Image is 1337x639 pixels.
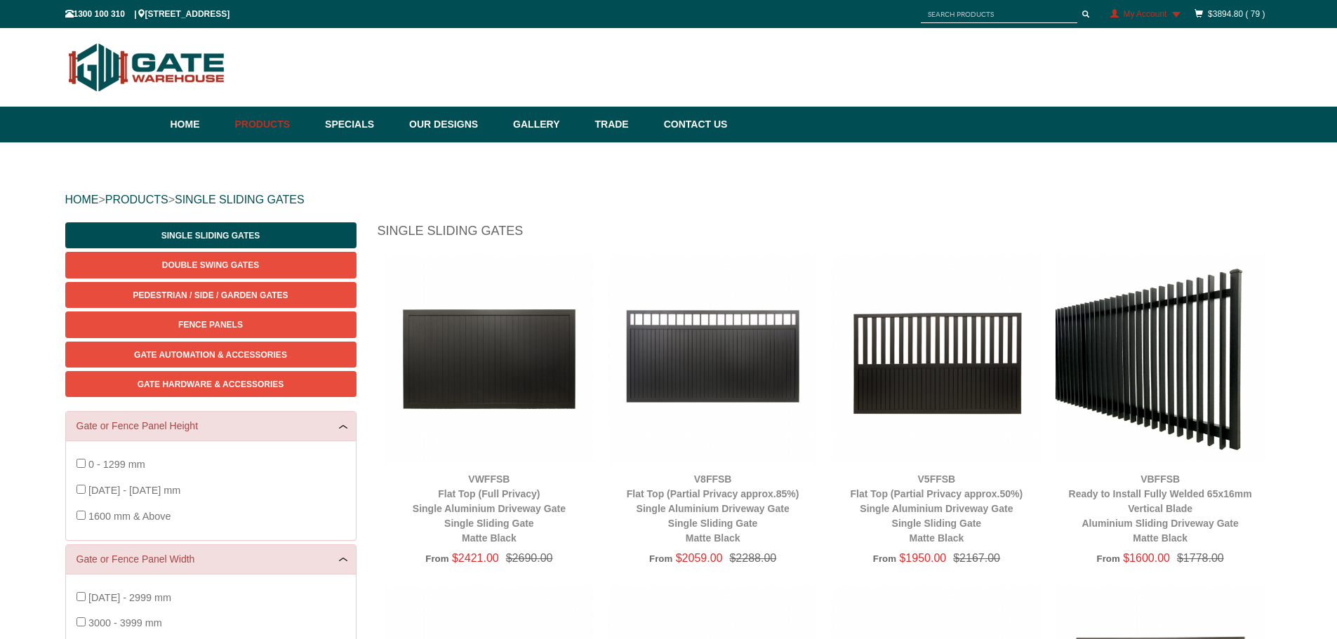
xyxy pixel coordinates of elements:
span: 3000 - 3999 mm [88,617,162,628]
a: Gate Hardware & Accessories [65,371,357,397]
a: $3894.80 ( 79 ) [1208,9,1265,19]
a: V8FFSBFlat Top (Partial Privacy approx.85%)Single Aluminium Driveway GateSingle Sliding GateMatte... [627,473,799,544]
a: SINGLE SLIDING GATES [175,194,305,206]
span: $1950.00 [899,552,946,564]
span: From [1097,553,1120,564]
span: $2288.00 [722,552,776,564]
span: [DATE] - [DATE] mm [88,485,180,496]
a: Our Designs [402,107,506,142]
span: $2421.00 [452,552,499,564]
span: [DATE] - 2999 mm [88,592,171,603]
span: $1778.00 [1170,552,1224,564]
span: 1300 100 310 | [STREET_ADDRESS] [65,9,230,19]
img: VWFFSB - Flat Top (Full Privacy) - Single Aluminium Driveway Gate - Single Sliding Gate - Matte B... [385,254,594,464]
img: V8FFSB - Flat Top (Partial Privacy approx.85%) - Single Aluminium Driveway Gate - Single Sliding ... [608,254,818,464]
a: Specials [318,107,402,142]
a: Trade [587,107,656,142]
a: HOME [65,194,99,206]
img: Gate Warehouse [65,35,229,100]
span: Gate Hardware & Accessories [138,379,284,389]
span: From [873,553,896,564]
span: 1600 mm & Above [88,511,171,522]
div: > > [65,177,1272,222]
a: Double Swing Gates [65,252,357,278]
span: Pedestrian / Side / Garden Gates [133,290,288,300]
span: My Account [1123,9,1166,19]
a: VWFFSBFlat Top (Full Privacy)Single Aluminium Driveway GateSingle Sliding GateMatte Black [413,473,566,544]
span: 0 - 1299 mm [88,459,145,470]
a: Gate or Fence Panel Height [77,419,345,433]
img: VBFFSB - Ready to Install Fully Welded 65x16mm Vertical Blade - Aluminium Sliding Driveway Gate -... [1056,254,1265,464]
span: Gate Automation & Accessories [134,350,287,360]
span: $2059.00 [676,552,723,564]
a: VBFFSBReady to Install Fully Welded 65x16mm Vertical BladeAluminium Sliding Driveway GateMatte Black [1069,473,1252,544]
span: $1600.00 [1123,552,1170,564]
h1: Single Sliding Gates [378,222,1272,247]
a: Pedestrian / Side / Garden Gates [65,282,357,308]
a: Home [171,107,228,142]
span: From [649,553,672,564]
span: Fence Panels [178,320,243,330]
a: Fence Panels [65,311,357,337]
a: Contact Us [657,107,728,142]
span: $2167.00 [946,552,1000,564]
span: $2690.00 [499,552,553,564]
a: Gate Automation & Accessories [65,342,357,368]
input: SEARCH PRODUCTS [921,6,1077,23]
img: V5FFSB - Flat Top (Partial Privacy approx.50%) - Single Aluminium Driveway Gate - Single Sliding ... [832,254,1042,464]
a: Gate or Fence Panel Width [77,552,345,567]
a: Gallery [506,107,587,142]
span: Single Sliding Gates [161,231,260,241]
a: V5FFSBFlat Top (Partial Privacy approx.50%)Single Aluminium Driveway GateSingle Sliding GateMatte... [851,473,1023,544]
a: Products [228,107,319,142]
span: From [425,553,448,564]
a: Single Sliding Gates [65,222,357,248]
span: Double Swing Gates [162,260,259,270]
a: PRODUCTS [105,194,168,206]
